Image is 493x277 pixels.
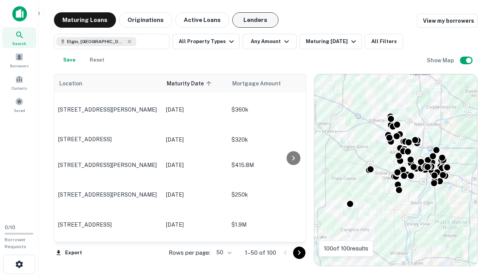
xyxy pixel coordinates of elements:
p: [DATE] [166,220,224,229]
p: [STREET_ADDRESS] [58,221,158,228]
p: [DATE] [166,161,224,169]
a: Saved [2,94,36,115]
p: Rows per page: [169,248,210,257]
div: Maturing [DATE] [306,37,358,46]
div: 50 [213,247,233,258]
button: Active Loans [175,12,229,28]
span: Search [12,40,26,47]
p: [DATE] [166,105,224,114]
button: All Property Types [173,34,240,49]
th: Location [54,74,162,93]
p: $250k [231,190,309,199]
span: Borrower Requests [5,237,26,249]
span: Maturity Date [167,79,214,88]
button: Originations [119,12,172,28]
p: [STREET_ADDRESS] [58,136,158,143]
button: Reset [85,52,109,68]
div: 0 0 [314,74,477,266]
button: Save your search to get updates of matches that match your search criteria. [57,52,82,68]
p: [DATE] [166,190,224,199]
button: All Filters [365,34,403,49]
span: Contacts [12,85,27,91]
button: Maturing [DATE] [300,34,362,49]
th: Maturity Date [162,74,228,93]
th: Mortgage Amount [228,74,312,93]
p: [STREET_ADDRESS][PERSON_NAME] [58,162,158,169]
iframe: Chat Widget [454,191,493,228]
p: [DATE] [166,135,224,144]
p: $320k [231,135,309,144]
button: Lenders [232,12,278,28]
p: [STREET_ADDRESS][PERSON_NAME] [58,191,158,198]
a: Contacts [2,72,36,93]
span: 0 / 10 [5,225,15,230]
button: Go to next page [293,247,305,259]
button: Maturing Loans [54,12,116,28]
span: Location [59,79,82,88]
p: $415.8M [231,161,309,169]
h6: Show Map [427,56,455,65]
button: Export [54,247,84,259]
p: 1–50 of 100 [245,248,276,257]
a: Borrowers [2,50,36,70]
p: 100 of 100 results [324,244,368,253]
span: Saved [14,107,25,113]
a: Search [2,27,36,48]
span: Elgin, [GEOGRAPHIC_DATA], [GEOGRAPHIC_DATA] [67,38,125,45]
img: capitalize-icon.png [12,6,27,22]
p: $360k [231,105,309,114]
button: Any Amount [243,34,297,49]
p: $1.9M [231,220,309,229]
span: Borrowers [10,63,29,69]
span: Mortgage Amount [232,79,291,88]
p: [STREET_ADDRESS][PERSON_NAME] [58,106,158,113]
a: View my borrowers [417,14,478,28]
